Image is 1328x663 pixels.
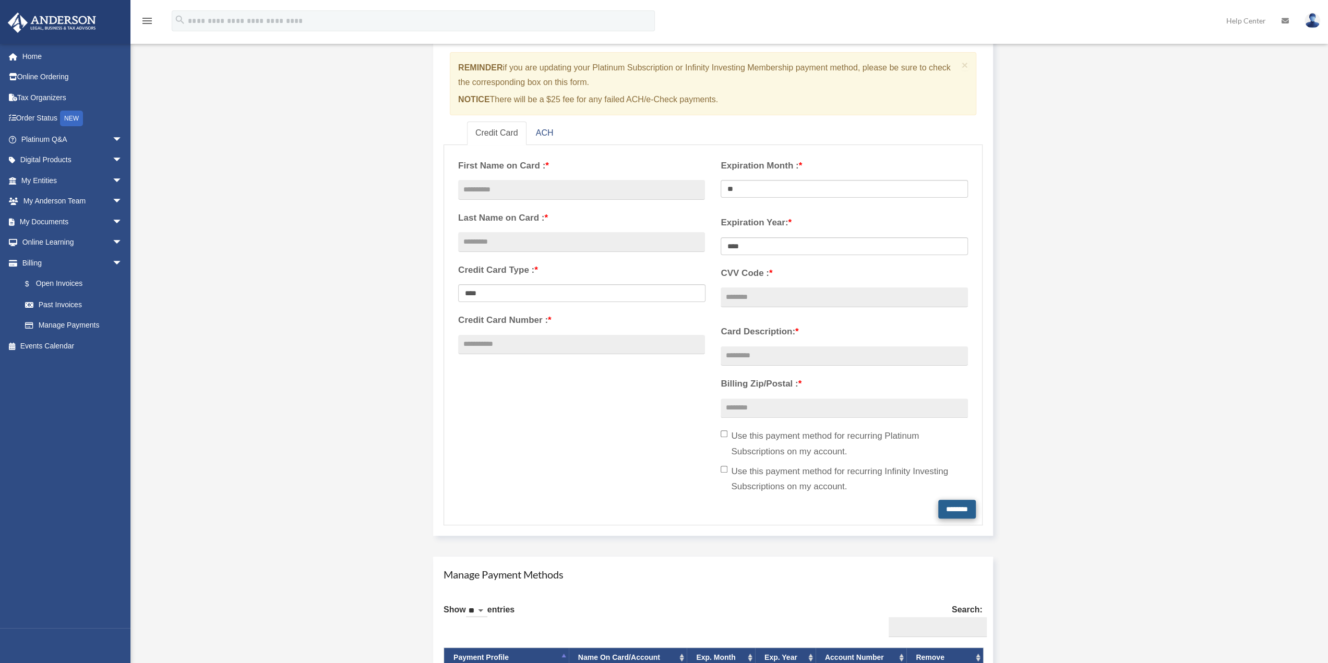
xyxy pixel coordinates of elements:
input: Use this payment method for recurring Infinity Investing Subscriptions on my account. [721,466,727,473]
label: Credit Card Type : [458,262,705,278]
i: menu [141,15,153,27]
span: arrow_drop_down [112,150,133,171]
img: User Pic [1305,13,1320,28]
strong: NOTICE [458,95,489,104]
a: Events Calendar [7,335,138,356]
a: My Entitiesarrow_drop_down [7,170,138,191]
a: My Anderson Teamarrow_drop_down [7,191,138,212]
span: arrow_drop_down [112,232,133,254]
a: Manage Payments [15,315,133,336]
img: Anderson Advisors Platinum Portal [5,13,99,33]
label: First Name on Card : [458,158,705,174]
label: Expiration Month : [721,158,967,174]
label: Show entries [444,602,515,628]
a: Credit Card [467,122,527,145]
label: Use this payment method for recurring Infinity Investing Subscriptions on my account. [721,464,967,495]
a: Tax Organizers [7,87,138,108]
label: Credit Card Number : [458,312,705,328]
p: There will be a $25 fee for any failed ACH/e-Check payments. [458,92,958,107]
span: arrow_drop_down [112,129,133,150]
a: Past Invoices [15,294,138,315]
a: My Documentsarrow_drop_down [7,211,138,232]
label: Expiration Year: [721,215,967,231]
button: Close [962,59,968,70]
a: Online Ordering [7,67,138,88]
label: Use this payment method for recurring Platinum Subscriptions on my account. [721,428,967,460]
span: $ [31,278,36,291]
label: Search: [884,602,983,637]
span: arrow_drop_down [112,170,133,191]
span: × [962,59,968,71]
a: Platinum Q&Aarrow_drop_down [7,129,138,150]
a: menu [141,18,153,27]
a: Home [7,46,138,67]
input: Search: [889,617,987,637]
a: ACH [528,122,562,145]
span: arrow_drop_down [112,211,133,233]
h4: Manage Payment Methods [444,567,983,582]
label: Card Description: [721,324,967,340]
i: search [174,14,186,26]
a: Digital Productsarrow_drop_down [7,150,138,171]
label: Last Name on Card : [458,210,705,226]
a: Billingarrow_drop_down [7,252,138,273]
a: Order StatusNEW [7,108,138,129]
input: Use this payment method for recurring Platinum Subscriptions on my account. [721,430,727,437]
label: Billing Zip/Postal : [721,376,967,392]
a: $Open Invoices [15,273,138,295]
span: arrow_drop_down [112,252,133,274]
div: if you are updating your Platinum Subscription or Infinity Investing Membership payment method, p... [450,52,976,115]
label: CVV Code : [721,266,967,281]
strong: REMINDER [458,63,503,72]
span: arrow_drop_down [112,191,133,212]
a: Online Learningarrow_drop_down [7,232,138,253]
div: NEW [60,111,83,126]
select: Showentries [466,605,487,617]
